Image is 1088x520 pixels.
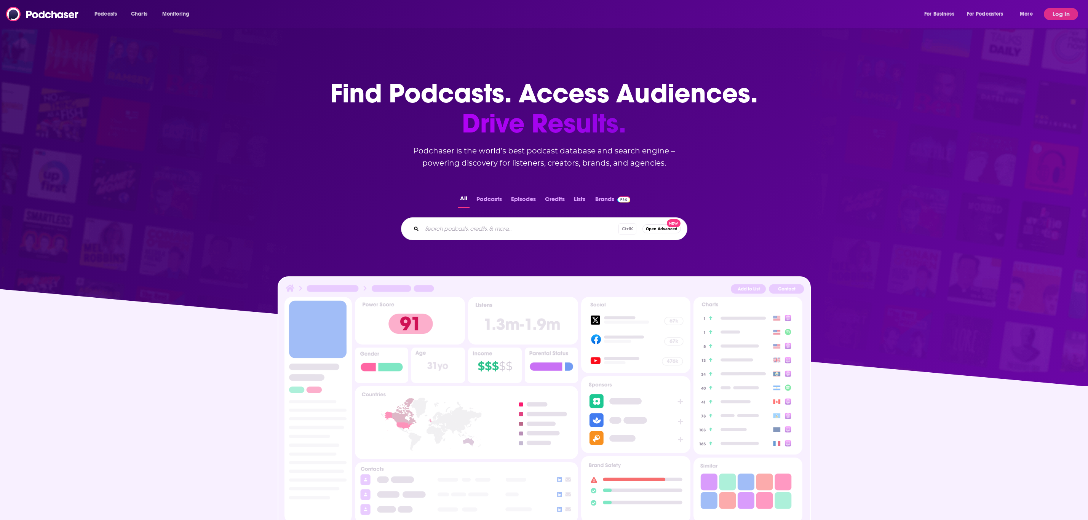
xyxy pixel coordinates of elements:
div: Search podcasts, credits, & more... [401,217,687,240]
span: New [667,219,681,227]
span: Ctrl K [618,223,636,234]
img: Podcast Sponsors [581,376,690,453]
a: Charts [126,8,152,20]
h1: Find Podcasts. Access Audiences. [330,78,758,139]
img: Podcast Socials [581,297,690,373]
button: open menu [962,8,1015,20]
button: open menu [89,8,127,20]
img: Podcast Insights Countries [355,386,578,459]
img: Podcast Insights Listens [468,297,578,345]
img: Podcast Insights Header [284,283,804,297]
img: Podcast Insights Gender [355,348,409,383]
img: Podcast Insights Similar Podcasts [697,461,799,512]
img: Podchaser - Follow, Share and Rate Podcasts [6,7,79,21]
img: Podcast Insights Sidebar [288,300,349,504]
span: More [1020,9,1033,19]
h2: Podchaser is the world’s best podcast database and search engine – powering discovery for listene... [392,145,697,169]
span: Podcasts [94,9,117,19]
span: Drive Results. [330,108,758,139]
button: Log In [1044,8,1078,20]
img: Podcast Insights Parental Status [525,348,578,383]
button: Episodes [509,193,538,208]
button: open menu [157,8,199,20]
button: All [458,193,470,208]
span: Open Advanced [646,227,677,231]
button: Open AdvancedNew [642,224,681,233]
button: Podcasts [474,193,504,208]
span: Monitoring [162,9,189,19]
img: Podcast Insights Age [411,348,465,383]
span: Charts [131,9,147,19]
img: Podchaser Pro [617,196,631,203]
span: For Business [924,9,954,19]
button: open menu [919,8,964,20]
input: Search podcasts, credits, & more... [422,223,618,235]
img: Podcast Insights Brand Safety [584,459,687,512]
button: Credits [543,193,567,208]
img: Podcast Insights Charts [693,297,802,455]
button: Lists [572,193,588,208]
a: BrandsPodchaser Pro [595,193,631,208]
img: Podcast Insights Income [468,348,522,383]
img: Podcast Insights Power score [355,297,465,345]
button: open menu [1015,8,1042,20]
span: For Podcasters [967,9,1003,19]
